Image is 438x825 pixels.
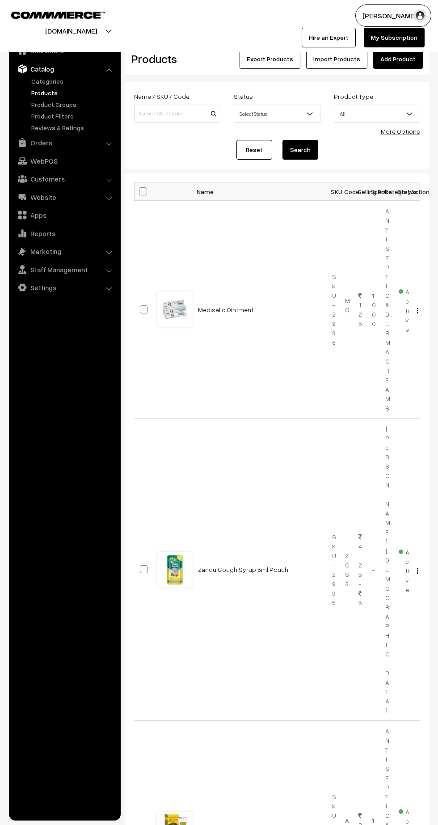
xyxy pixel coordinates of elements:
[355,4,431,27] button: [PERSON_NAME]
[234,92,253,101] label: Status
[11,61,118,77] a: Catalog
[11,171,118,187] a: Customers
[134,92,190,101] label: Name / SKU / Code
[11,207,118,223] a: Apps
[393,182,407,201] th: Status
[381,127,420,135] a: More Options
[366,182,380,201] th: Stock
[380,182,393,201] th: Category
[282,140,318,160] button: Search
[366,201,380,419] td: 1000
[417,568,418,574] img: Menu
[236,140,272,160] a: Reset
[353,419,366,721] td: 4.25 - 5
[413,9,427,22] img: user
[340,419,353,721] td: ZCS3
[29,88,118,97] a: Products
[327,182,340,201] th: SKU
[134,105,220,123] input: Name / SKU / Code
[380,201,393,419] td: ANTISEPTIC & DERMA CREAMS
[334,92,373,101] label: Product Type
[11,243,118,259] a: Marketing
[353,201,366,419] td: 125
[11,12,105,18] img: COMMMERCE
[11,189,118,205] a: Website
[334,106,420,122] span: All
[193,182,327,201] th: Name
[11,9,89,20] a: COMMMERCE
[29,111,118,121] a: Product Filters
[334,105,420,123] span: All
[11,225,118,241] a: Reports
[234,105,320,123] span: Select Status
[29,76,118,86] a: Categories
[234,106,320,122] span: Select Status
[327,419,340,721] td: SKU-2995
[399,285,409,334] span: Active
[11,135,118,151] a: Orders
[340,201,353,419] td: MO1
[327,201,340,419] td: SKU-2996
[29,123,118,132] a: Reviews & Ratings
[198,306,253,313] a: Medisalic Ointment
[11,262,118,278] a: Staff Management
[198,566,288,573] a: Zandu Cough Syrup 5ml Pouch
[131,52,219,66] h2: Products
[373,49,423,69] a: Add Product
[366,419,380,721] td: -
[407,182,420,201] th: Action
[380,419,393,721] td: [PERSON_NAME][DEMOGRAPHIC_DATA]
[353,182,366,201] th: Selling Price
[364,28,425,47] a: My Subscription
[11,279,118,296] a: Settings
[399,545,409,594] span: Active
[306,49,367,69] a: Import Products
[11,153,118,169] a: WebPOS
[417,308,418,313] img: Menu
[240,49,300,69] button: Export Products
[29,100,118,109] a: Product Groups
[302,28,356,47] a: Hire an Expert
[14,20,128,42] button: [DOMAIN_NAME]
[340,182,353,201] th: Code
